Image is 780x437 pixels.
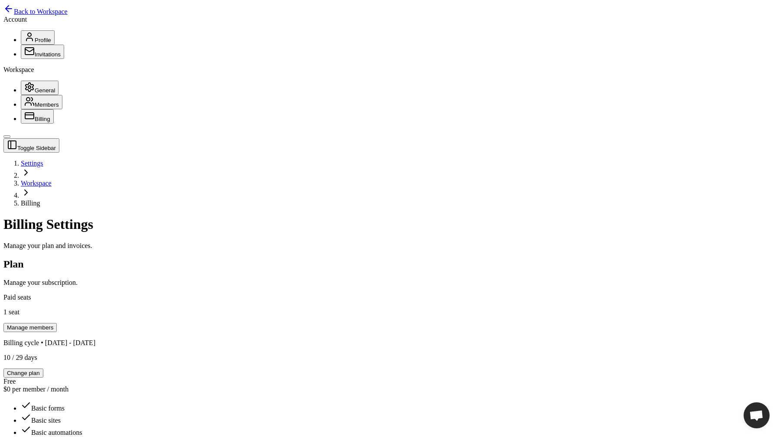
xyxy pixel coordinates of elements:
span: Profile [35,37,51,43]
h2: Plan [3,258,777,270]
a: Invitations [21,50,64,58]
h1: Billing Settings [3,216,777,232]
p: 1 seat [3,308,777,316]
p: Manage your plan and invoices. [3,242,777,250]
div: Free [3,378,777,385]
span: Invitations [35,51,61,58]
a: Settings [21,160,43,167]
nav: breadcrumb [3,160,777,207]
button: Toggle Sidebar [3,135,10,138]
p: Paid seats [3,294,777,301]
a: Workspace [21,179,52,187]
span: Basic automations [31,429,82,436]
button: Profile [21,30,55,45]
span: Basic sites [31,417,61,424]
div: Workspace [3,66,777,74]
a: Billing [21,115,54,122]
p: Manage your subscription. [3,279,777,287]
button: Members [21,95,62,109]
button: General [21,81,58,95]
div: $0 per member / month [3,385,777,393]
a: Profile [21,36,55,43]
span: General [35,87,55,94]
button: Invitations [21,45,64,59]
a: Back to Workspace [3,8,68,15]
button: Billing [21,109,54,124]
a: Members [21,101,62,108]
p: 10 / 29 days [3,354,777,362]
div: Account [3,16,777,23]
a: General [21,86,58,94]
span: Toggle Sidebar [17,145,56,151]
p: Billing cycle • [DATE] - [DATE] [3,339,777,347]
button: Toggle Sidebar [3,138,59,153]
button: Manage members [3,323,57,332]
div: Open chat [744,402,770,428]
span: Billing [21,199,40,207]
span: Billing [35,116,50,122]
span: Members [35,101,59,108]
span: Basic forms [31,404,65,412]
span: Back to Workspace [14,8,68,15]
button: Change plan [3,369,43,378]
